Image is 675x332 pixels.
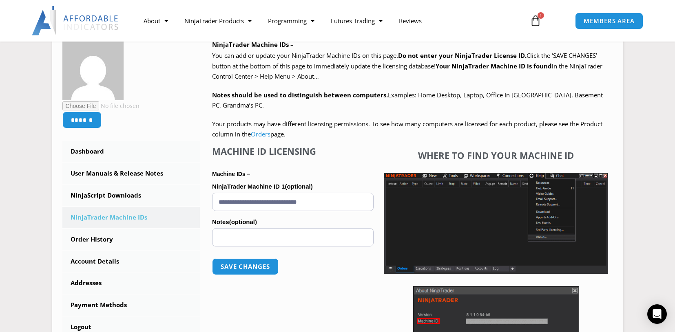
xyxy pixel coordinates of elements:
button: Save changes [212,258,279,275]
a: NinjaScript Downloads [62,185,200,206]
strong: Notes should be used to distinguish between computers. [212,91,388,99]
a: 1 [518,9,553,33]
a: Reviews [391,11,430,30]
strong: Your NinjaTrader Machine ID is found [436,62,552,70]
div: Open Intercom Messenger [647,304,667,324]
b: NinjaTrader Machine IDs – [212,40,294,48]
a: Order History [62,229,200,250]
span: Examples: Home Desktop, Laptop, Office In [GEOGRAPHIC_DATA], Basement PC, Grandma’s PC. [212,91,603,110]
a: Dashboard [62,141,200,162]
a: Addresses [62,273,200,294]
h4: Where to find your Machine ID [384,150,608,161]
span: (optional) [229,218,257,225]
a: User Manuals & Release Notes [62,163,200,184]
a: Programming [260,11,323,30]
a: About [135,11,176,30]
h4: Machine ID Licensing [212,146,374,156]
img: Screenshot 2025-01-17 1155544 | Affordable Indicators – NinjaTrader [384,173,608,274]
span: MEMBERS AREA [584,18,635,24]
nav: Menu [135,11,520,30]
a: NinjaTrader Products [176,11,260,30]
span: Click the ‘SAVE CHANGES’ button at the bottom of this page to immediately update the licensing da... [212,51,602,80]
a: Orders [251,130,270,138]
span: 1 [538,12,544,19]
a: MEMBERS AREA [575,13,643,29]
a: Account Details [62,251,200,272]
strong: Machine IDs – [212,171,250,177]
label: NinjaTrader Machine ID 1 [212,180,374,193]
img: a0518a25461314379aac8535c4ad4b101d885ca1663d9f54ca6125b679237dff [62,39,124,100]
span: (optional) [285,183,312,190]
a: Payment Methods [62,295,200,316]
label: Notes [212,216,374,228]
a: Futures Trading [323,11,391,30]
span: You can add or update your NinjaTrader Machine IDs on this page. [212,51,398,59]
a: NinjaTrader Machine IDs [62,207,200,228]
img: LogoAI | Affordable Indicators – NinjaTrader [32,6,120,35]
b: Do not enter your NinjaTrader License ID. [398,51,527,59]
span: Your products may have different licensing permissions. To see how many computers are licensed fo... [212,120,602,139]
